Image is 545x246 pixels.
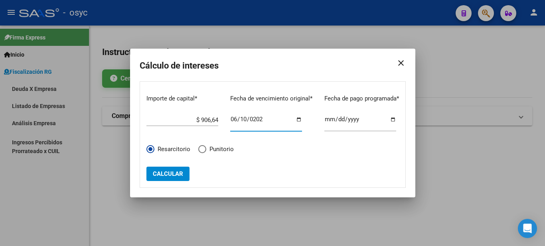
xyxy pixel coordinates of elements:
[146,94,218,103] p: Importe de capital
[140,58,406,73] h2: Cálculo de intereses
[324,94,399,103] p: Fecha de pago programada
[390,52,406,74] mat-icon: close
[206,145,234,154] span: Punitorio
[146,145,242,158] mat-radio-group: Elija una opción *
[230,94,312,103] p: Fecha de vencimiento original
[518,219,537,238] div: Open Intercom Messenger
[154,145,190,154] span: Resarcitorio
[153,170,183,177] span: Calcular
[146,167,190,181] button: Calcular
